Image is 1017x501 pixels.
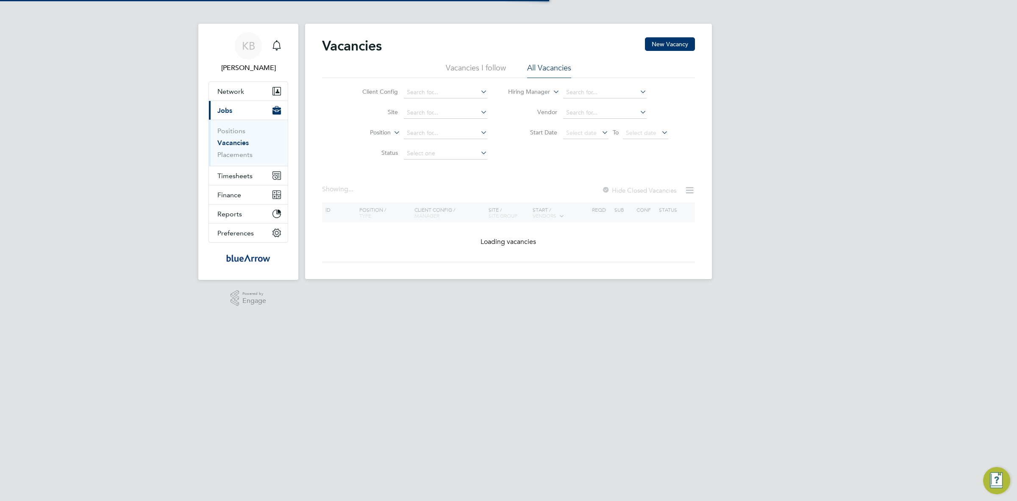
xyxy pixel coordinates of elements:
a: Positions [217,127,245,135]
span: Jobs [217,106,232,115]
span: Karl Bittner [208,63,288,73]
span: Powered by [242,290,266,297]
button: Jobs [209,101,288,120]
span: KB [242,40,255,51]
span: Engage [242,297,266,305]
span: ... [348,185,353,193]
div: Showing [322,185,355,194]
span: To [610,127,621,138]
span: Select date [626,129,656,137]
label: Start Date [508,129,557,136]
button: New Vacancy [645,37,695,51]
label: Site [349,108,398,116]
label: Position [342,129,391,137]
button: Engage Resource Center [983,467,1010,494]
label: Status [349,149,398,157]
a: Vacancies [217,139,249,147]
input: Search for... [563,107,647,119]
a: Powered byEngage [231,290,267,306]
input: Select one [404,148,487,160]
li: All Vacancies [527,63,571,78]
span: Preferences [217,229,254,237]
button: Network [209,82,288,101]
span: Network [217,87,244,95]
span: Finance [217,191,241,199]
h2: Vacancies [322,37,382,54]
input: Search for... [563,87,647,98]
label: Vendor [508,108,557,116]
span: Select date [566,129,597,137]
button: Timesheets [209,166,288,185]
button: Finance [209,185,288,204]
input: Search for... [404,127,487,139]
img: bluearrow-logo-retina.png [226,251,270,265]
a: KB[PERSON_NAME] [208,32,288,73]
label: Hiring Manager [501,88,550,96]
input: Search for... [404,87,487,98]
span: Timesheets [217,172,253,180]
span: Reports [217,210,242,218]
div: Jobs [209,120,288,166]
a: Go to home page [208,251,288,265]
a: Placements [217,151,253,159]
label: Client Config [349,88,398,95]
input: Search for... [404,107,487,119]
button: Preferences [209,224,288,242]
button: Reports [209,204,288,223]
label: Hide Closed Vacancies [602,186,676,194]
li: Vacancies I follow [446,63,506,78]
nav: Main navigation [198,24,298,280]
